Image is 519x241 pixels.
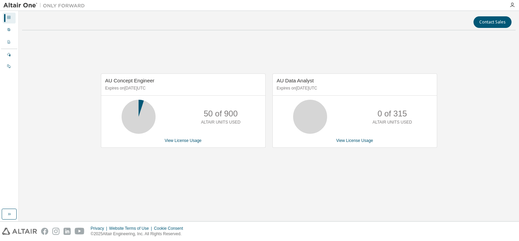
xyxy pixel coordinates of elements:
span: AU Concept Engineer [105,78,155,83]
button: Contact Sales [473,16,512,28]
div: Cookie Consent [154,226,187,231]
img: altair_logo.svg [2,228,37,235]
p: ALTAIR UNITS USED [373,119,412,125]
div: Company Profile [3,37,16,48]
img: instagram.svg [52,228,59,235]
a: View License Usage [165,138,202,143]
p: © 2025 Altair Engineering, Inc. All Rights Reserved. [91,231,187,237]
p: ALTAIR UNITS USED [201,119,240,125]
div: Website Terms of Use [109,226,154,231]
div: Dashboard [3,13,16,23]
img: facebook.svg [41,228,48,235]
div: Privacy [91,226,109,231]
a: View License Usage [336,138,373,143]
img: linkedin.svg [64,228,71,235]
p: 0 of 315 [377,108,407,119]
div: User Profile [3,25,16,36]
p: Expires on [DATE] UTC [105,85,259,91]
p: 50 of 900 [204,108,238,119]
p: Expires on [DATE] UTC [277,85,431,91]
img: Altair One [3,2,88,9]
span: AU Data Analyst [277,78,314,83]
img: youtube.svg [75,228,85,235]
div: On Prem [3,61,16,72]
div: Managed [3,50,16,61]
